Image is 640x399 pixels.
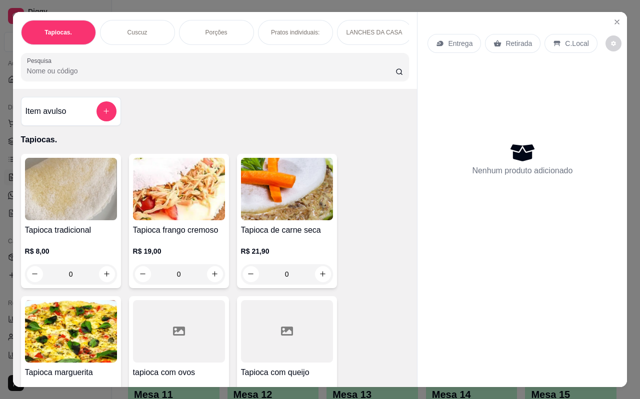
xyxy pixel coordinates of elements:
button: decrease-product-quantity [27,266,43,282]
h4: Tapioca marguerita [25,367,117,379]
button: add-separate-item [96,101,116,121]
img: product-image [241,158,333,220]
button: increase-product-quantity [315,266,331,282]
button: decrease-product-quantity [135,266,151,282]
img: product-image [133,158,225,220]
p: R$ 21,90 [241,246,333,256]
h4: tapioca com ovos [133,367,225,379]
p: R$ 8,00 [25,246,117,256]
label: Pesquisa [27,56,55,65]
img: product-image [25,158,117,220]
p: Porções [205,28,227,36]
h4: Tapioca frango cremoso [133,224,225,236]
p: C.Local [565,38,588,48]
p: LANCHES DA CASA [346,28,402,36]
button: increase-product-quantity [99,266,115,282]
button: Close [609,14,625,30]
p: Retirada [505,38,532,48]
p: Tapiocas. [21,134,409,146]
p: Tapiocas. [44,28,71,36]
button: increase-product-quantity [207,266,223,282]
p: Entrega [448,38,472,48]
p: Pratos individuais: [271,28,319,36]
input: Pesquisa [27,66,395,76]
h4: Tapioca de carne seca [241,224,333,236]
h4: Tapioca tradicional [25,224,117,236]
p: Nenhum produto adicionado [472,165,572,177]
p: R$ 19,00 [133,246,225,256]
h4: Tapioca com queijo [241,367,333,379]
p: Cuscuz [127,28,147,36]
h4: Item avulso [25,105,66,117]
button: decrease-product-quantity [605,35,621,51]
button: decrease-product-quantity [243,266,259,282]
img: product-image [25,300,117,363]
